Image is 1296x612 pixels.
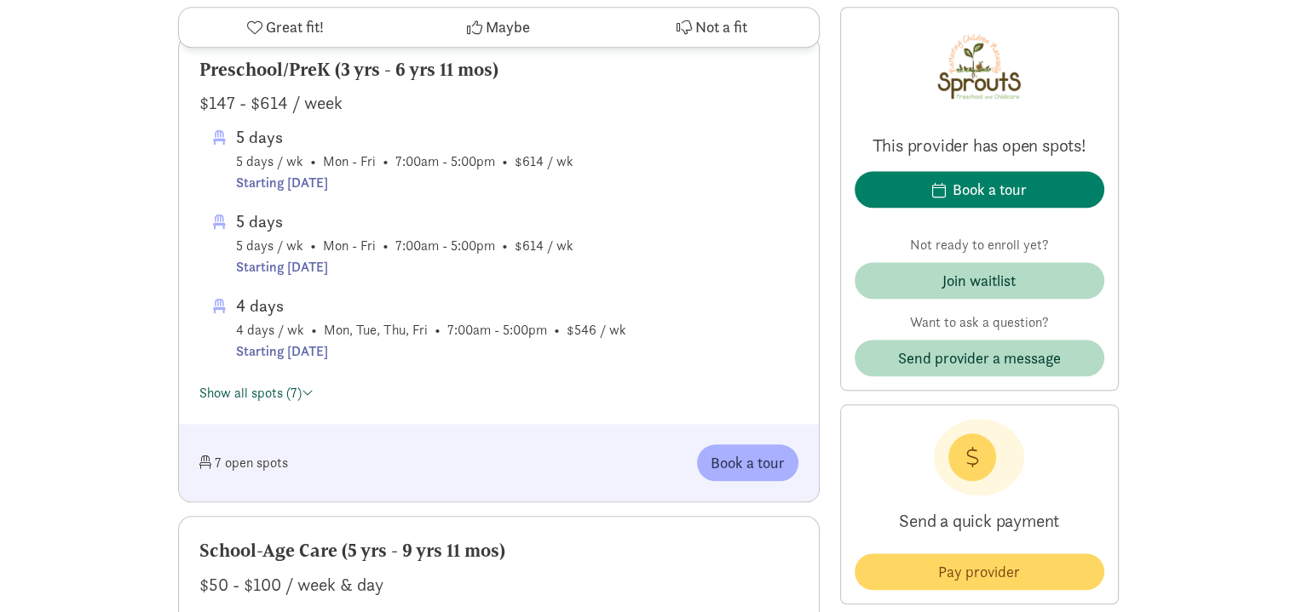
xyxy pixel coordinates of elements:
p: Send a quick payment [855,495,1104,546]
span: Great fit! [266,16,324,39]
div: School-Age Care (5 yrs - 9 yrs 11 mos) [199,537,798,564]
div: Starting [DATE] [236,172,573,194]
span: Maybe [486,16,530,39]
span: 5 days / wk • Mon - Fri • 7:00am - 5:00pm • $614 / wk [236,208,573,278]
div: 5 days [236,208,573,235]
span: 4 days / wk • Mon, Tue, Thu, Fri • 7:00am - 5:00pm • $546 / wk [236,292,626,363]
button: Book a tour [697,444,798,481]
span: Book a tour [711,451,785,474]
button: Maybe [392,8,605,47]
span: Not a fit [695,16,747,39]
button: Book a tour [855,171,1104,208]
div: Book a tour [953,178,1027,201]
button: Not a fit [605,8,818,47]
div: Join waitlist [942,269,1016,292]
div: Preschool/PreK (3 yrs - 6 yrs 11 mos) [199,56,798,83]
span: Send provider a message [898,346,1061,369]
span: 5 days / wk • Mon - Fri • 7:00am - 5:00pm • $614 / wk [236,123,573,194]
p: Want to ask a question? [855,312,1104,333]
button: Great fit! [179,8,392,47]
img: Provider logo [933,21,1025,113]
div: Starting [DATE] [236,340,626,363]
span: Pay provider [938,560,1020,583]
div: Starting [DATE] [236,256,573,278]
div: $50 - $100 / week & day [199,571,798,598]
a: Show all spots (7) [199,384,314,402]
p: Not ready to enroll yet? [855,235,1104,255]
div: 7 open spots [199,444,499,481]
div: 5 days [236,123,573,151]
button: Send provider a message [855,340,1104,376]
p: This provider has open spots! [855,134,1104,157]
div: $147 - $614 / week [199,89,798,117]
div: 4 days [236,292,626,319]
button: Join waitlist [855,262,1104,299]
